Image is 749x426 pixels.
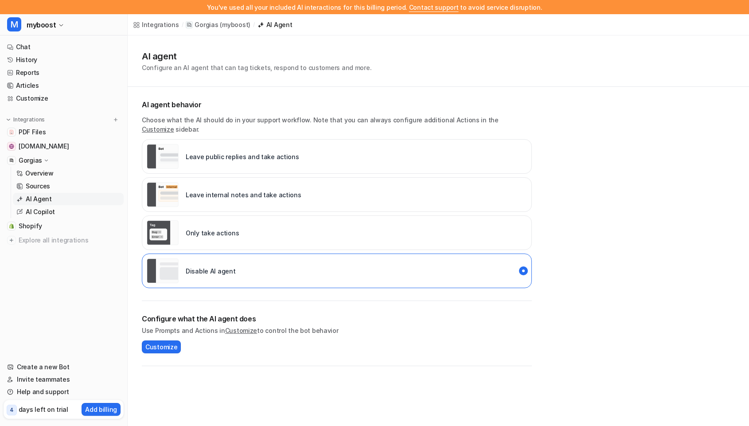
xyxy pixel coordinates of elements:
[13,180,124,192] a: Sources
[27,19,56,31] span: myboost
[9,223,14,229] img: Shopify
[7,17,21,31] span: M
[4,361,124,373] a: Create a new Bot
[147,258,179,283] img: Disable AI agent
[4,126,124,138] a: PDF FilesPDF Files
[9,158,14,163] img: Gorgias
[13,167,124,180] a: Overview
[257,20,293,29] a: AI Agent
[142,177,532,212] div: live::internal_reply
[4,373,124,386] a: Invite teammates
[142,50,371,63] h1: AI agent
[142,326,532,335] p: Use Prompts and Actions in to control the bot behavior
[7,236,16,245] img: explore all integrations
[147,182,179,207] img: Leave internal notes and take actions
[186,228,239,238] p: Only take actions
[147,220,179,245] img: Only take actions
[26,182,50,191] p: Sources
[186,266,236,276] p: Disable AI agent
[145,342,177,352] span: Customize
[26,207,55,216] p: AI Copilot
[186,152,299,161] p: Leave public replies and take actions
[9,129,14,135] img: PDF Files
[142,63,371,72] p: Configure an AI agent that can tag tickets, respond to customers and more.
[133,20,179,29] a: Integrations
[142,20,179,29] div: Integrations
[4,79,124,92] a: Articles
[4,220,124,232] a: ShopifyShopify
[19,222,42,231] span: Shopify
[220,20,250,29] p: ( myboost )
[186,20,250,29] a: Gorgias(myboost)
[4,386,124,398] a: Help and support
[142,99,532,110] p: AI agent behavior
[4,66,124,79] a: Reports
[4,54,124,66] a: History
[4,234,124,246] a: Explore all integrations
[142,215,532,250] div: live::disabled
[10,406,14,414] p: 4
[5,117,12,123] img: expand menu
[13,193,124,205] a: AI Agent
[25,169,54,178] p: Overview
[4,92,124,105] a: Customize
[19,156,42,165] p: Gorgias
[4,115,47,124] button: Integrations
[142,313,532,324] h2: Configure what the AI agent does
[19,142,69,151] span: [DOMAIN_NAME]
[13,116,45,123] p: Integrations
[225,327,257,334] a: Customize
[19,405,68,414] p: days left on trial
[19,233,120,247] span: Explore all integrations
[4,140,124,152] a: myboost.fr[DOMAIN_NAME]
[113,117,119,123] img: menu_add.svg
[19,128,46,137] span: PDF Files
[9,144,14,149] img: myboost.fr
[85,405,117,414] p: Add billing
[142,115,532,134] p: Choose what the AI should do in your support workflow. Note that you can always configure additio...
[195,20,218,29] p: Gorgias
[82,403,121,416] button: Add billing
[142,254,532,288] div: paused::disabled
[142,125,174,133] a: Customize
[26,195,52,203] p: AI Agent
[4,41,124,53] a: Chat
[253,21,255,29] span: /
[142,139,532,174] div: live::external_reply
[182,21,183,29] span: /
[409,4,459,11] span: Contact support
[186,190,301,199] p: Leave internal notes and take actions
[266,20,293,29] div: AI Agent
[13,206,124,218] a: AI Copilot
[142,340,181,353] button: Customize
[147,144,179,169] img: Leave public replies and take actions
